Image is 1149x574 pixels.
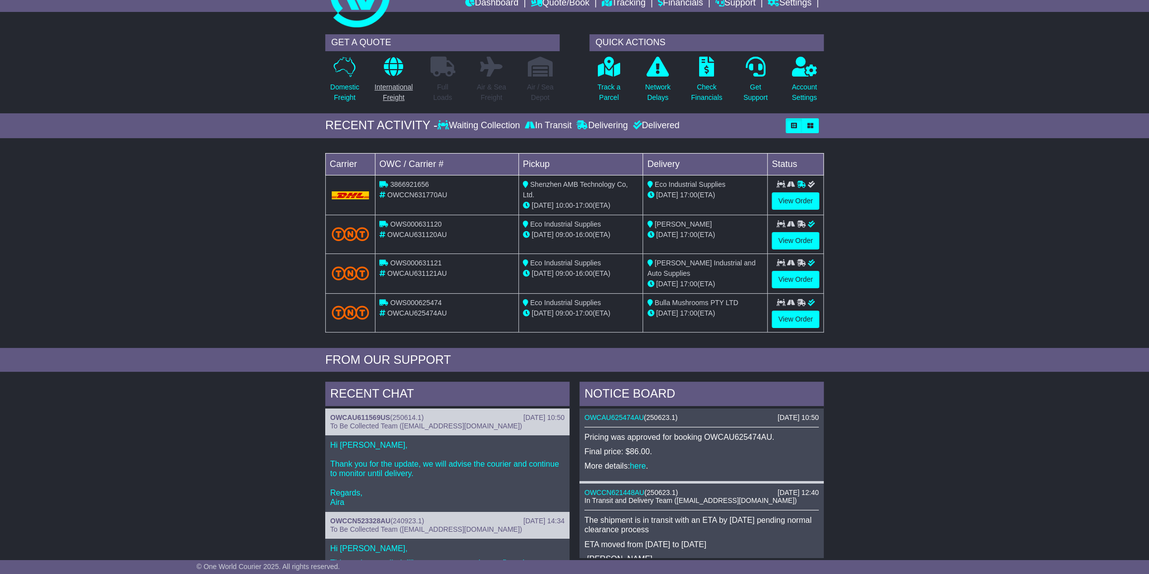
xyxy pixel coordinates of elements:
[646,413,675,421] span: 250623.1
[647,259,755,277] span: [PERSON_NAME] Industrial and Auto Supplies
[330,56,359,108] a: DomesticFreight
[656,231,678,239] span: [DATE]
[772,271,819,288] a: View Order
[393,517,422,525] span: 240923.1
[325,353,824,367] div: FROM OUR SUPPORT
[584,461,819,471] p: More details: .
[556,231,573,239] span: 09:00
[646,489,675,496] span: 250623.1
[584,489,645,496] a: OWCCN621448AU
[527,82,554,103] p: Air / Sea Depot
[330,517,565,525] div: ( )
[518,153,643,175] td: Pickup
[197,563,340,571] span: © One World Courier 2025. All rights reserved.
[387,231,447,239] span: OWCAU631120AU
[532,309,554,317] span: [DATE]
[387,309,447,317] span: OWCAU625474AU
[768,153,824,175] td: Status
[647,190,763,200] div: (ETA)
[643,153,768,175] td: Delivery
[390,299,442,307] span: OWS000625474
[680,309,697,317] span: 17:00
[477,82,506,103] p: Air & Sea Freight
[680,280,697,288] span: 17:00
[680,191,697,199] span: 17:00
[325,118,437,133] div: RECENT ACTIVITY -
[654,220,712,228] span: [PERSON_NAME]
[584,489,819,497] div: ( )
[556,309,573,317] span: 09:00
[574,120,630,131] div: Delivering
[532,231,554,239] span: [DATE]
[523,517,565,525] div: [DATE] 14:34
[584,447,819,456] p: Final price: $86.00.
[556,201,573,209] span: 10:00
[387,191,447,199] span: OWCCN631770AU
[530,299,601,307] span: Eco Industrial Supplies
[575,231,592,239] span: 16:00
[523,413,565,422] div: [DATE] 10:50
[330,525,522,533] span: To Be Collected Team ([EMAIL_ADDRESS][DOMAIN_NAME])
[532,201,554,209] span: [DATE]
[575,309,592,317] span: 17:00
[523,230,639,240] div: - (ETA)
[584,540,819,549] p: ETA moved from [DATE] to [DATE]
[584,432,819,442] p: Pricing was approved for booking OWCAU625474AU.
[523,308,639,319] div: - (ETA)
[387,269,447,277] span: OWCAU631121AU
[575,201,592,209] span: 17:00
[584,496,797,504] span: In Transit and Delivery Team ([EMAIL_ADDRESS][DOMAIN_NAME])
[437,120,522,131] div: Waiting Collection
[325,382,570,409] div: RECENT CHAT
[556,269,573,277] span: 09:00
[532,269,554,277] span: [DATE]
[778,413,819,422] div: [DATE] 10:50
[390,259,442,267] span: OWS000631121
[772,232,819,249] a: View Order
[656,280,678,288] span: [DATE]
[680,231,697,239] span: 17:00
[523,268,639,279] div: - (ETA)
[330,558,565,568] p: This one's cancelled. I'll message you on the confirmed one.
[579,382,824,409] div: NOTICE BOARD
[332,227,369,241] img: TNT_Domestic.png
[584,413,819,422] div: ( )
[330,440,565,507] p: Hi [PERSON_NAME], Thank you for the update, we will advise the courier and continue to monitor un...
[597,82,620,103] p: Track a Parcel
[332,306,369,319] img: TNT_Domestic.png
[772,311,819,328] a: View Order
[772,192,819,210] a: View Order
[647,279,763,289] div: (ETA)
[654,299,738,307] span: Bulla Mushrooms PTY LTD
[330,517,390,525] a: OWCCN523328AU
[530,259,601,267] span: Eco Industrial Supplies
[326,153,375,175] td: Carrier
[597,56,621,108] a: Track aParcel
[330,544,565,553] p: Hi [PERSON_NAME],
[330,413,565,422] div: ( )
[584,554,819,564] p: -[PERSON_NAME]
[645,56,671,108] a: NetworkDelays
[523,200,639,211] div: - (ETA)
[743,82,768,103] p: Get Support
[430,82,455,103] p: Full Loads
[530,220,601,228] span: Eco Industrial Supplies
[522,120,574,131] div: In Transit
[584,515,819,534] p: The shipment is in transit with an ETA by [DATE] pending normal clearance process
[647,230,763,240] div: (ETA)
[656,309,678,317] span: [DATE]
[390,220,442,228] span: OWS000631120
[374,56,413,108] a: InternationalFreight
[778,489,819,497] div: [DATE] 12:40
[792,82,817,103] p: Account Settings
[575,269,592,277] span: 16:00
[630,120,679,131] div: Delivered
[330,413,390,421] a: OWCAU611569US
[332,191,369,199] img: DHL.png
[392,413,421,421] span: 250614.1
[332,266,369,280] img: TNT_Domestic.png
[325,34,560,51] div: GET A QUOTE
[375,153,519,175] td: OWC / Carrier #
[630,462,646,470] a: here
[691,56,723,108] a: CheckFinancials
